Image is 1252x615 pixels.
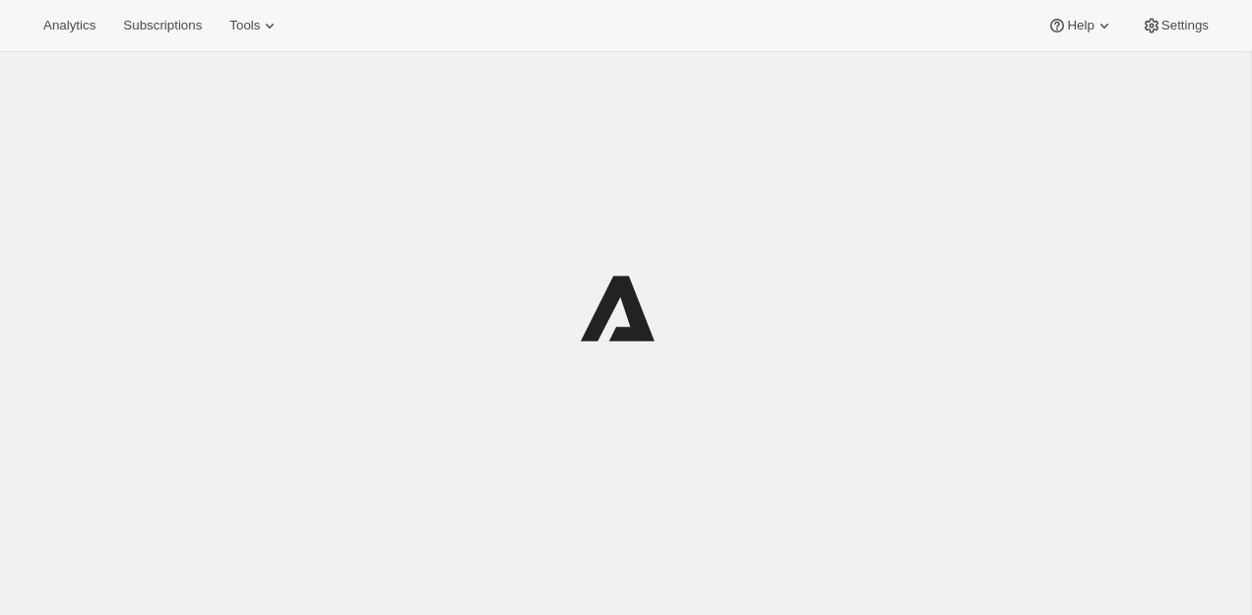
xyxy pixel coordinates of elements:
button: Help [1035,12,1125,39]
button: Analytics [31,12,107,39]
span: Analytics [43,18,95,33]
button: Settings [1130,12,1221,39]
span: Tools [229,18,260,33]
button: Tools [218,12,291,39]
span: Help [1067,18,1094,33]
span: Settings [1161,18,1209,33]
span: Subscriptions [123,18,202,33]
button: Subscriptions [111,12,214,39]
